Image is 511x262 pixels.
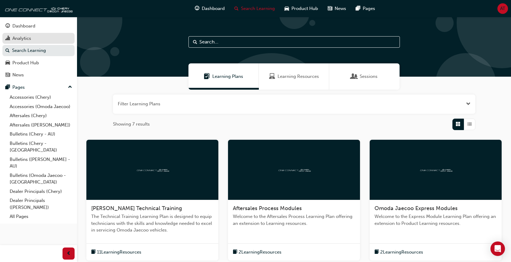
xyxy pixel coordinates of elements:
a: Bulletins (Chery - AU) [7,129,75,139]
span: car-icon [284,5,289,12]
a: car-iconProduct Hub [280,2,323,15]
span: 11 Learning Resources [97,249,141,256]
span: Aftersales Process Modules [233,205,302,212]
span: search-icon [5,48,10,53]
a: All Pages [7,212,75,221]
button: Pages [2,82,75,93]
a: News [2,69,75,81]
a: pages-iconPages [351,2,380,15]
span: search-icon [234,5,239,12]
a: Dealer Principals ([PERSON_NAME]) [7,196,75,212]
span: Omoda Jaecoo Express Modules [374,205,458,212]
a: Aftersales ([PERSON_NAME]) [7,120,75,130]
span: [PERSON_NAME] Technical Training [91,205,182,212]
a: Accessories (Chery) [7,93,75,102]
input: Search... [188,36,400,48]
span: Welcome to the Express Module Learning Plan offering an extension to Product Learning resources. [374,213,497,227]
a: Bulletins ([PERSON_NAME] - AU) [7,155,75,171]
div: Analytics [12,35,31,42]
a: SessionsSessions [329,63,400,90]
span: News [335,5,346,12]
img: oneconnect [136,167,169,172]
a: oneconnect[PERSON_NAME] Technical TrainingThe Technical Training Learning Plan is designed to equ... [86,140,218,261]
a: Bulletins (Chery - [GEOGRAPHIC_DATA]) [7,139,75,155]
span: chart-icon [5,36,10,41]
span: Welcome to the Aftersales Process Learning Plan offering an extension to Learning resources. [233,213,355,227]
a: search-iconSearch Learning [230,2,280,15]
span: The Technical Training Learning Plan is designed to equip technicians with the skills and knowled... [91,213,214,234]
span: AT [500,5,505,12]
span: pages-icon [5,85,10,90]
button: Open the filter [466,101,471,107]
span: Showing 7 results [113,121,150,128]
span: Search Learning [241,5,275,12]
span: Sessions [360,73,378,80]
a: Dashboard [2,21,75,32]
span: Learning Plans [212,73,243,80]
span: Learning Plans [204,73,210,80]
a: oneconnectOmoda Jaecoo Express ModulesWelcome to the Express Module Learning Plan offering an ext... [370,140,502,261]
span: up-icon [68,83,72,91]
span: 2 Learning Resources [239,249,281,256]
span: car-icon [5,60,10,66]
a: guage-iconDashboard [190,2,230,15]
div: News [12,72,24,78]
span: news-icon [5,72,10,78]
span: 2 Learning Resources [380,249,423,256]
button: book-icon2LearningResources [374,248,423,256]
span: Dashboard [202,5,225,12]
span: book-icon [91,248,96,256]
button: book-icon2LearningResources [233,248,281,256]
a: news-iconNews [323,2,351,15]
a: Accessories (Omoda Jaecoo) [7,102,75,111]
span: Search [193,39,197,46]
a: Aftersales (Chery) [7,111,75,120]
a: Learning PlansLearning Plans [188,63,259,90]
a: Bulletins (Omoda Jaecoo - [GEOGRAPHIC_DATA]) [7,171,75,187]
span: book-icon [233,248,237,256]
span: Product Hub [291,5,318,12]
a: Dealer Principals (Chery) [7,187,75,196]
button: AT [497,3,508,14]
span: guage-icon [5,24,10,29]
span: pages-icon [356,5,360,12]
div: Dashboard [12,23,35,30]
img: oneconnect [419,167,452,172]
span: Sessions [351,73,357,80]
a: Learning ResourcesLearning Resources [259,63,329,90]
a: Product Hub [2,57,75,69]
span: Pages [363,5,375,12]
span: guage-icon [195,5,199,12]
span: news-icon [328,5,332,12]
img: oneconnect [3,2,72,14]
div: Pages [12,84,25,91]
span: book-icon [374,248,379,256]
span: Learning Resources [269,73,275,80]
span: List [467,121,472,128]
span: prev-icon [66,250,71,257]
a: Search Learning [2,45,75,56]
button: book-icon11LearningResources [91,248,141,256]
button: DashboardAnalyticsSearch LearningProduct HubNews [2,19,75,82]
a: oneconnectAftersales Process ModulesWelcome to the Aftersales Process Learning Plan offering an e... [228,140,360,261]
img: oneconnect [278,167,311,172]
span: Learning Resources [278,73,319,80]
div: Open Intercom Messenger [490,241,505,256]
div: Product Hub [12,59,39,66]
span: Grid [456,121,460,128]
a: Analytics [2,33,75,44]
